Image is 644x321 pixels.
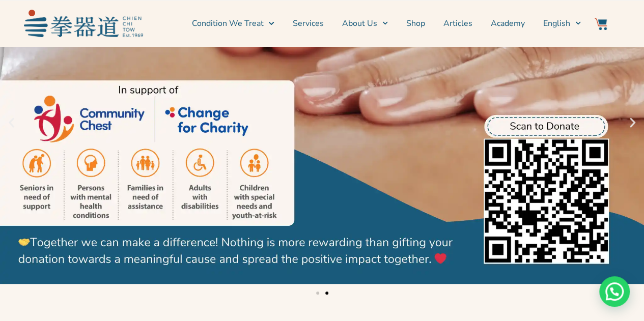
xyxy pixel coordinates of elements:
[595,18,607,30] img: Website Icon-03
[543,17,570,30] span: English
[316,291,319,295] span: Go to slide 1
[543,11,581,36] a: Switch to English
[325,291,328,295] span: Go to slide 2
[406,11,425,36] a: Shop
[626,116,639,129] div: Next slide
[599,276,630,307] div: Need help? WhatsApp contact
[293,11,324,36] a: Services
[5,116,18,129] div: Previous slide
[491,11,525,36] a: Academy
[342,11,388,36] a: About Us
[191,11,274,36] a: Condition We Treat
[148,11,581,36] nav: Menu
[443,11,472,36] a: Articles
